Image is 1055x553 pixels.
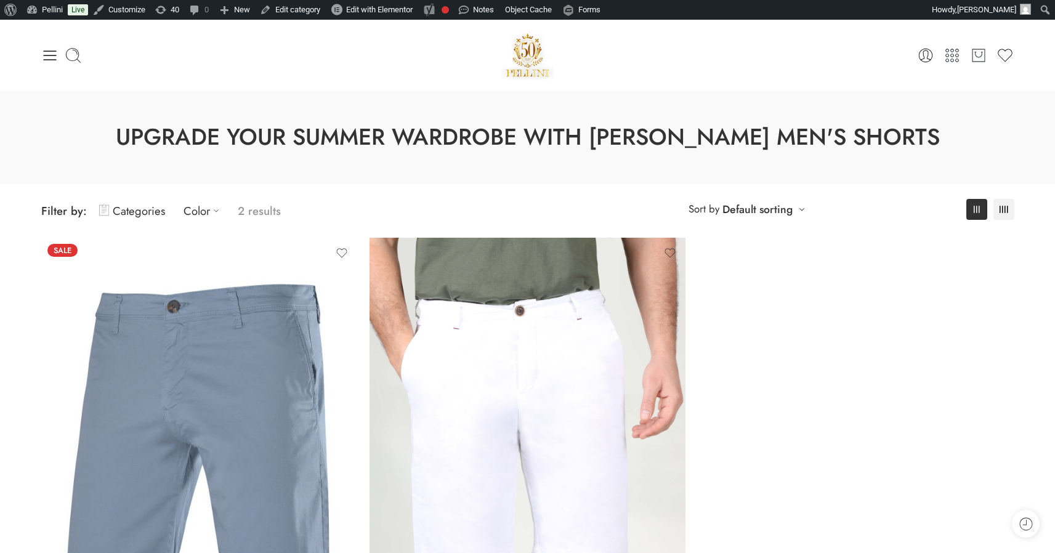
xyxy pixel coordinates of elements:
span: Sale [47,244,78,257]
span: Filter by: [41,203,87,219]
a: Categories [99,196,165,225]
a: My Account [917,47,934,64]
a: Wishlist [996,47,1014,64]
span: Sort by [689,199,719,219]
a: Default sorting [722,201,793,218]
a: Color [184,196,225,225]
a: Live [68,4,88,15]
a: Pellini - [501,29,554,81]
h1: Upgrade Your Summer Wardrobe with [PERSON_NAME] Men's Shorts [31,121,1024,153]
div: Needs improvement [442,6,449,14]
span: [PERSON_NAME] [957,5,1016,14]
img: Pellini [501,29,554,81]
span: Edit with Elementor [346,5,413,14]
a: Cart [970,47,987,64]
p: 2 results [238,196,281,225]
